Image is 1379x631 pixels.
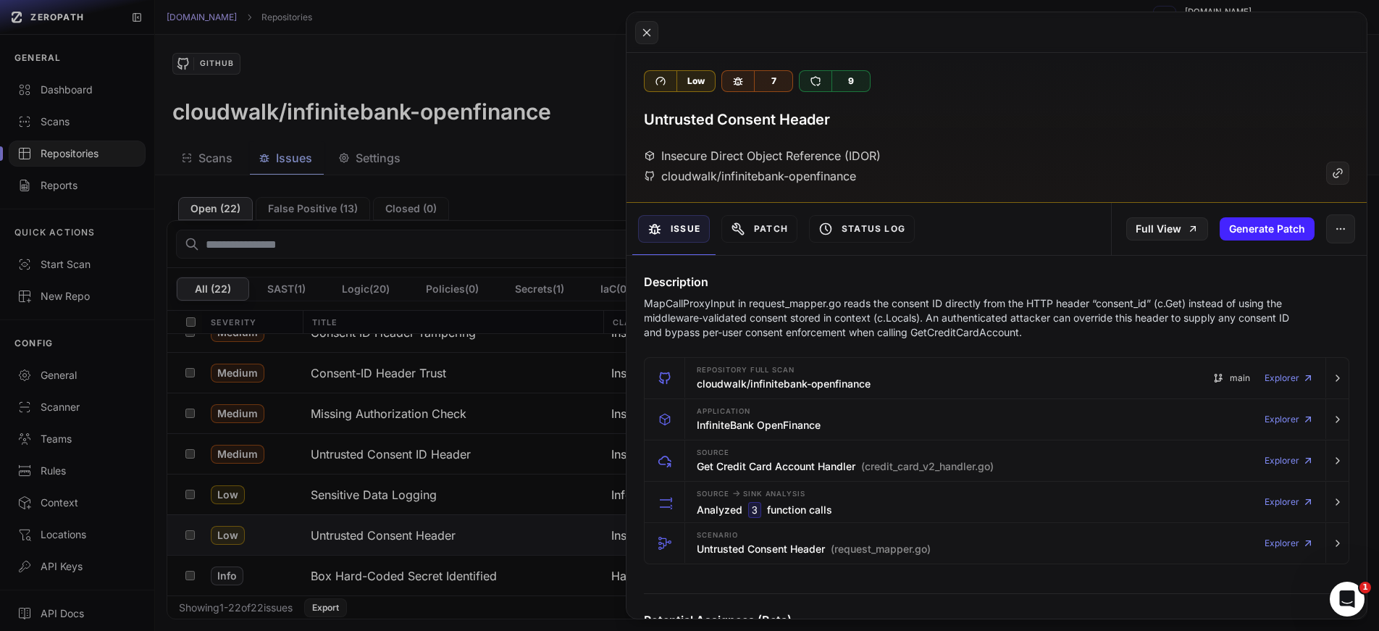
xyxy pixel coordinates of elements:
[1330,582,1365,617] iframe: Intercom live chat
[645,358,1349,398] button: Repository Full scan cloudwalk/infinitebank-openfinance main Explorer
[809,215,915,243] button: Status Log
[732,488,740,498] span: ->
[645,399,1349,440] button: Application InfiniteBank OpenFinance Explorer
[1230,372,1250,384] span: main
[697,408,750,415] span: Application
[1265,364,1314,393] a: Explorer
[1265,488,1314,517] a: Explorer
[697,502,832,518] h3: Analyzed function calls
[697,367,795,374] span: Repository Full scan
[1126,217,1208,241] a: Full View
[697,459,994,474] h3: Get Credit Card Account Handler
[831,542,931,556] span: (request_mapper.go)
[638,215,710,243] button: Issue
[645,482,1349,522] button: Source -> Sink Analysis Analyzed 3 function calls Explorer
[644,167,856,185] div: cloudwalk/infinitebank-openfinance
[644,273,1349,291] h4: Description
[1359,582,1371,593] span: 1
[748,502,761,518] code: 3
[721,215,797,243] button: Patch
[697,418,821,432] h3: InfiniteBank OpenFinance
[861,459,994,474] span: (credit_card_v2_handler.go)
[1220,217,1315,241] button: Generate Patch
[1265,529,1314,558] a: Explorer
[697,488,805,499] span: Source Sink Analysis
[1265,446,1314,475] a: Explorer
[697,542,931,556] h3: Untrusted Consent Header
[697,377,871,391] h3: cloudwalk/infinitebank-openfinance
[645,523,1349,564] button: Scenario Untrusted Consent Header (request_mapper.go) Explorer
[644,611,1349,629] h4: Potential Assignees (Beta)
[1265,405,1314,434] a: Explorer
[697,532,738,539] span: Scenario
[645,440,1349,481] button: Source Get Credit Card Account Handler (credit_card_v2_handler.go) Explorer
[644,296,1293,340] p: MapCallProxyInput in request_mapper.go reads the consent ID directly from the HTTP header “consen...
[697,449,729,456] span: Source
